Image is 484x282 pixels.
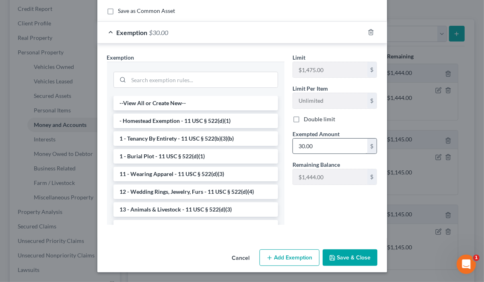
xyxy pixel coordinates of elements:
[367,139,377,154] div: $
[292,84,328,93] label: Limit Per Item
[113,167,278,181] li: 11 - Wearing Apparel - 11 USC § 522(d)(3)
[129,72,278,87] input: Search exemption rules...
[113,220,278,234] li: 14 - Health Aids - 11 USC § 522(d)(9)
[367,169,377,185] div: $
[113,185,278,199] li: 12 - Wedding Rings, Jewelry, Furs - 11 USC § 522(d)(4)
[107,54,134,61] span: Exemption
[473,255,480,261] span: 1
[293,93,367,108] input: --
[292,54,305,61] span: Limit
[226,250,256,266] button: Cancel
[292,160,340,169] label: Remaining Balance
[113,202,278,217] li: 13 - Animals & Livestock - 11 USC § 522(d)(3)
[304,115,335,123] label: Double limit
[118,7,175,15] label: Save as Common Asset
[113,131,278,146] li: 1 - Tenancy By Entirety - 11 USC § 522(b)(3)(b)
[149,29,169,36] span: $30.00
[293,169,367,185] input: --
[367,93,377,108] div: $
[293,62,367,77] input: --
[260,249,319,266] button: Add Exemption
[113,96,278,110] li: --View All or Create New--
[117,29,148,36] span: Exemption
[323,249,377,266] button: Save & Close
[293,139,367,154] input: 0.00
[367,62,377,77] div: $
[113,149,278,164] li: 1 - Burial Plot - 11 USC § 522(d)(1)
[457,255,476,274] iframe: Intercom live chat
[113,114,278,128] li: - Homestead Exemption - 11 USC § 522(d)(1)
[292,131,340,137] span: Exempted Amount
